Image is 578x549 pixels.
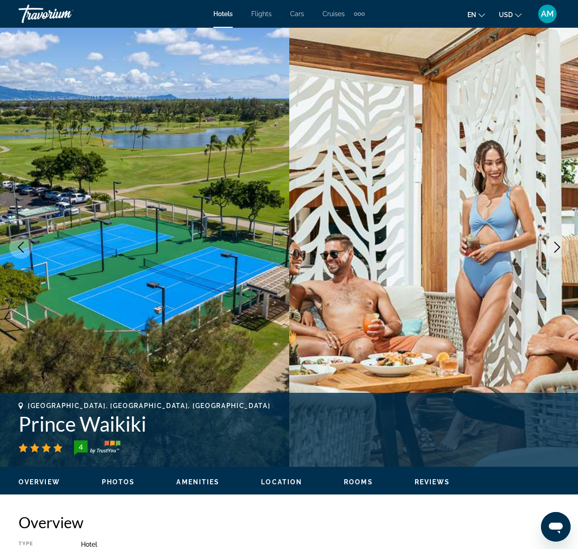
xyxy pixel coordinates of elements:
[19,2,111,26] a: Travorium
[102,478,135,486] button: Photos
[415,478,450,486] button: Reviews
[467,11,476,18] span: en
[546,236,569,259] button: Next image
[535,4,559,24] button: User Menu
[9,236,32,259] button: Previous image
[19,478,60,486] span: Overview
[28,402,270,409] span: [GEOGRAPHIC_DATA], [GEOGRAPHIC_DATA], [GEOGRAPHIC_DATA]
[499,11,513,18] span: USD
[251,10,272,18] a: Flights
[344,478,373,486] span: Rooms
[71,441,90,452] div: 4
[541,9,554,18] span: AM
[467,8,485,21] button: Change language
[19,478,60,486] button: Overview
[19,513,559,531] h2: Overview
[344,478,373,486] button: Rooms
[541,512,571,542] iframe: Button to launch messaging window
[213,10,233,18] a: Hotels
[261,478,302,486] span: Location
[74,440,120,455] img: trustyou-badge-hor.svg
[176,478,219,486] button: Amenities
[261,478,302,486] button: Location
[290,10,304,18] a: Cars
[81,541,559,548] div: Hotel
[323,10,345,18] a: Cruises
[19,412,559,436] h1: Prince Waikiki
[354,6,365,21] button: Extra navigation items
[415,478,450,486] span: Reviews
[19,541,58,548] div: Type
[102,478,135,486] span: Photos
[499,8,522,21] button: Change currency
[176,478,219,486] span: Amenities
